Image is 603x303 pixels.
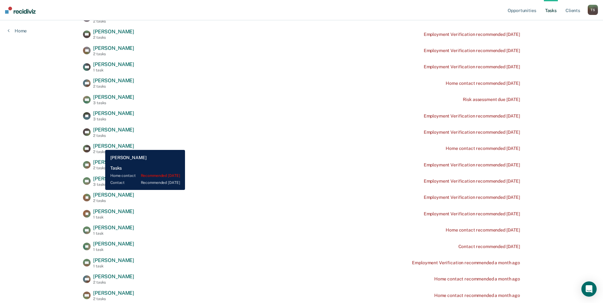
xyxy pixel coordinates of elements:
span: [PERSON_NAME] [93,143,134,149]
div: Employment Verification recommended [DATE] [424,178,520,184]
span: [PERSON_NAME] [93,94,134,100]
div: 2 tasks [93,166,134,170]
span: [PERSON_NAME] [93,110,134,116]
div: Home contact recommended [DATE] [446,146,520,151]
div: Home contact recommended [DATE] [446,81,520,86]
div: Contact recommended [DATE] [458,244,520,249]
div: Employment Verification recommended a month ago [412,260,520,266]
div: 2 tasks [93,84,134,89]
div: 1 task [93,215,134,219]
div: Open Intercom Messenger [581,281,597,297]
span: [PERSON_NAME] [93,241,134,247]
span: [PERSON_NAME] [93,77,134,84]
div: 1 task [93,247,134,252]
span: [PERSON_NAME] [93,127,134,133]
div: 2 tasks [93,297,134,301]
span: [PERSON_NAME] [93,176,134,182]
div: Home contact recommended [DATE] [446,227,520,233]
div: 2 tasks [93,35,134,40]
span: [PERSON_NAME] [93,257,134,263]
div: 2 tasks [93,52,134,56]
span: [PERSON_NAME] [93,273,134,279]
div: 3 tasks [93,182,134,187]
div: Employment Verification recommended [DATE] [424,113,520,119]
div: Home contact recommended a month ago [434,293,520,298]
div: Home contact recommended a month ago [434,276,520,282]
div: Employment Verification recommended [DATE] [424,211,520,217]
span: [PERSON_NAME] [93,208,134,214]
div: Employment Verification recommended [DATE] [424,195,520,200]
div: 2 tasks [93,19,134,24]
button: TS [588,5,598,15]
span: [PERSON_NAME] [93,192,134,198]
img: Recidiviz [5,7,36,14]
span: [PERSON_NAME] [93,45,134,51]
div: Employment Verification recommended [DATE] [424,32,520,37]
div: 1 task [93,264,134,268]
div: 2 tasks [93,150,134,154]
div: 1 task [93,231,134,236]
div: 1 task [93,68,134,72]
div: 2 tasks [93,199,134,203]
div: 3 tasks [93,117,134,121]
span: [PERSON_NAME] [93,159,134,165]
div: Risk assessment due [DATE] [463,97,520,102]
span: [PERSON_NAME] [93,61,134,67]
span: [PERSON_NAME] [93,29,134,35]
span: [PERSON_NAME] [93,225,134,231]
div: 3 tasks [93,101,134,105]
span: [PERSON_NAME] [93,290,134,296]
div: Employment Verification recommended [DATE] [424,48,520,53]
div: Employment Verification recommended [DATE] [424,130,520,135]
a: Home [8,28,27,34]
div: Employment Verification recommended [DATE] [424,64,520,70]
div: 2 tasks [93,133,134,138]
div: 2 tasks [93,280,134,285]
div: Employment Verification recommended [DATE] [424,162,520,168]
div: T S [588,5,598,15]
